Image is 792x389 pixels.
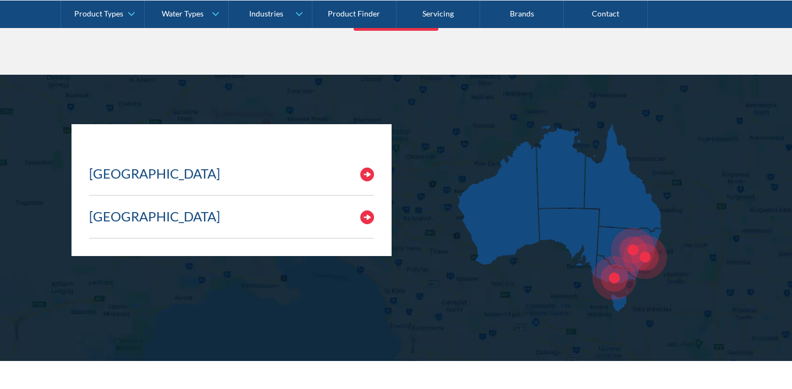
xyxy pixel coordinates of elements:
a: [GEOGRAPHIC_DATA] [89,196,374,238]
div: Product Types [74,9,123,18]
h3: [GEOGRAPHIC_DATA] [89,209,220,225]
a: [GEOGRAPHIC_DATA] [89,153,374,196]
img: Australia [458,124,663,311]
h3: [GEOGRAPHIC_DATA] [89,166,220,182]
div: Industries [249,9,283,18]
div: Water Types [162,9,204,18]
